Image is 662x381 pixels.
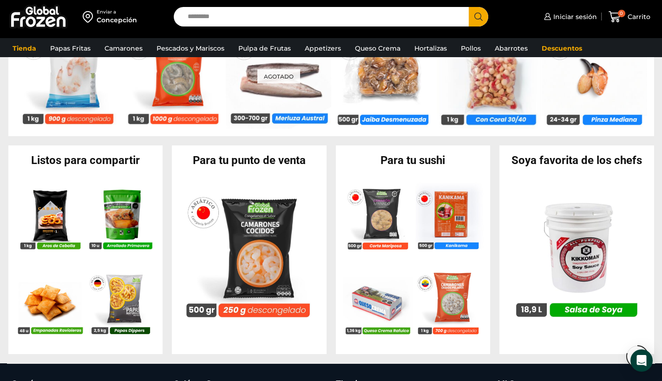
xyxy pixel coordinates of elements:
[350,39,405,57] a: Queso Crema
[542,7,597,26] a: Iniciar sesión
[551,12,597,21] span: Iniciar sesión
[469,7,488,26] button: Search button
[257,69,300,84] p: Agotado
[456,39,485,57] a: Pollos
[8,39,41,57] a: Tienda
[8,155,163,166] h2: Listos para compartir
[46,39,95,57] a: Papas Fritas
[618,10,625,17] span: 0
[172,155,327,166] h2: Para tu punto de venta
[499,155,654,166] h2: Soya favorita de los chefs
[97,9,137,15] div: Enviar a
[630,349,653,372] div: Open Intercom Messenger
[537,39,587,57] a: Descuentos
[100,39,147,57] a: Camarones
[336,155,491,166] h2: Para tu sushi
[97,15,137,25] div: Concepción
[152,39,229,57] a: Pescados y Mariscos
[625,12,650,21] span: Carrito
[83,9,97,25] img: address-field-icon.svg
[606,6,653,28] a: 0 Carrito
[300,39,346,57] a: Appetizers
[410,39,452,57] a: Hortalizas
[490,39,532,57] a: Abarrotes
[234,39,295,57] a: Pulpa de Frutas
